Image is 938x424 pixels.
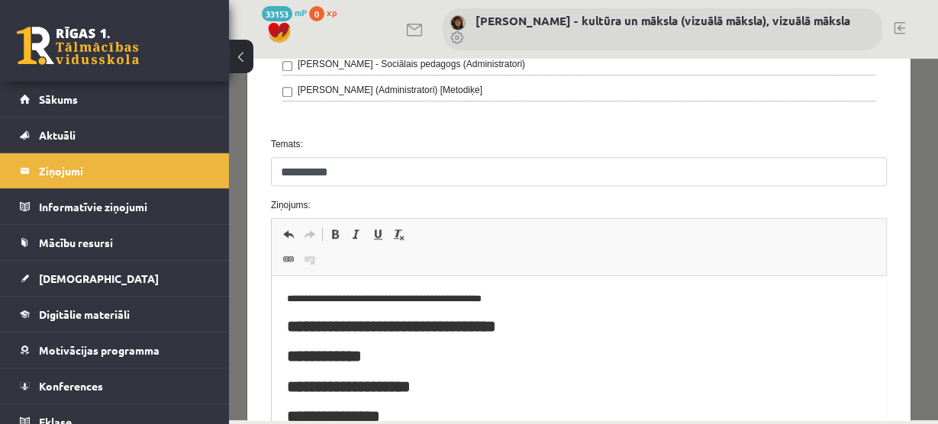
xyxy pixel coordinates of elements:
[20,82,210,117] a: Sākums
[20,332,210,368] a: Motivācijas programma
[20,117,210,153] a: Aktuāli
[31,140,669,153] label: Ziņojums:
[475,13,850,28] a: [PERSON_NAME] - kultūra un māksla (vizuālā māksla), vizuālā māksla
[39,236,113,249] span: Mācību resursi
[31,79,669,92] label: Temats:
[39,379,103,393] span: Konferences
[20,261,210,296] a: [DEMOGRAPHIC_DATA]
[39,307,130,321] span: Digitālie materiāli
[95,165,117,185] a: Treknraksts (vadīšanas taustiņš+B)
[295,6,307,18] span: mP
[20,153,210,188] a: Ziņojumi
[20,297,210,332] a: Digitālie materiāli
[70,165,92,185] a: Atkārtot (vadīšanas taustiņš+Y)
[160,165,181,185] a: Noņemt stilus
[309,6,324,21] span: 0
[70,191,92,210] a: Atsaistīt
[117,165,138,185] a: Slīpraksts (vadīšanas taustiņš+I)
[20,368,210,403] a: Konferences
[262,6,292,21] span: 33153
[39,271,159,285] span: [DEMOGRAPHIC_DATA]
[327,6,337,18] span: xp
[450,15,466,31] img: Ilze Kolka - kultūra un māksla (vizuālā māksla), vizuālā māksla
[49,191,70,210] a: Saite (vadīšanas taustiņš+K)
[49,165,70,185] a: Atcelt (vadīšanas taustiņš+Z)
[309,6,344,18] a: 0 xp
[39,343,160,357] span: Motivācijas programma
[138,165,160,185] a: Pasvītrojums (vadīšanas taustiņš+U)
[43,217,657,370] iframe: Bagātinātā teksta redaktors, wiswyg-editor-47024923187820-1758205744-487
[39,153,210,188] legend: Ziņojumi
[262,6,307,18] a: 33153 mP
[17,27,139,65] a: Rīgas 1. Tālmācības vidusskola
[39,128,76,142] span: Aktuāli
[20,225,210,260] a: Mācību resursi
[39,92,78,106] span: Sākums
[39,189,210,224] legend: Informatīvie ziņojumi
[20,189,210,224] a: Informatīvie ziņojumi
[69,24,253,38] label: [PERSON_NAME] (Administratori) [Metodiķe]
